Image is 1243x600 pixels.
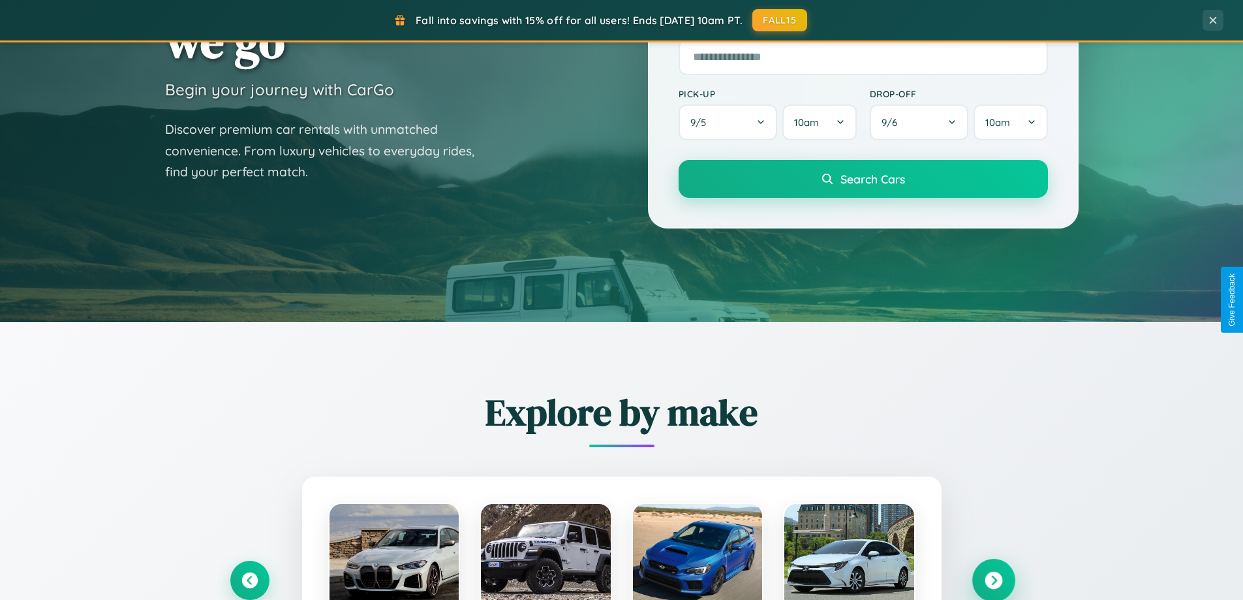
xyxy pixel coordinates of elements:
label: Drop-off [870,88,1048,99]
span: 10am [985,116,1010,129]
span: 10am [794,116,819,129]
button: 10am [974,104,1047,140]
span: Search Cars [840,172,905,186]
h2: Explore by make [230,387,1013,437]
p: Discover premium car rentals with unmatched convenience. From luxury vehicles to everyday rides, ... [165,119,491,183]
button: FALL15 [752,9,807,31]
label: Pick-up [679,88,857,99]
button: 9/5 [679,104,778,140]
div: Give Feedback [1227,274,1236,326]
button: Search Cars [679,160,1048,198]
span: 9 / 5 [690,116,713,129]
button: 10am [782,104,856,140]
button: 9/6 [870,104,969,140]
h3: Begin your journey with CarGo [165,80,394,99]
span: Fall into savings with 15% off for all users! Ends [DATE] 10am PT. [416,14,743,27]
span: 9 / 6 [882,116,904,129]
